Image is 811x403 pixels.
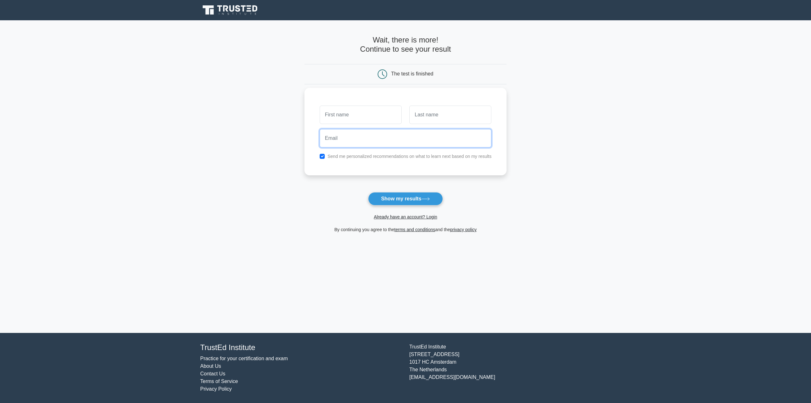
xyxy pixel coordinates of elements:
[200,343,402,352] h4: TrustEd Institute
[328,154,492,159] label: Send me personalized recommendations on what to learn next based on my results
[304,36,507,54] h4: Wait, there is more! Continue to see your result
[374,214,437,219] a: Already have an account? Login
[301,226,511,233] div: By continuing you agree to the and the
[405,343,615,393] div: TrustEd Institute [STREET_ADDRESS] 1017 HC Amsterdam The Netherlands [EMAIL_ADDRESS][DOMAIN_NAME]
[200,386,232,392] a: Privacy Policy
[200,379,238,384] a: Terms of Service
[450,227,477,232] a: privacy policy
[200,371,225,376] a: Contact Us
[394,227,435,232] a: terms and conditions
[409,106,491,124] input: Last name
[200,363,221,369] a: About Us
[391,71,433,76] div: The test is finished
[320,129,492,147] input: Email
[368,192,443,205] button: Show my results
[320,106,402,124] input: First name
[200,356,288,361] a: Practice for your certification and exam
